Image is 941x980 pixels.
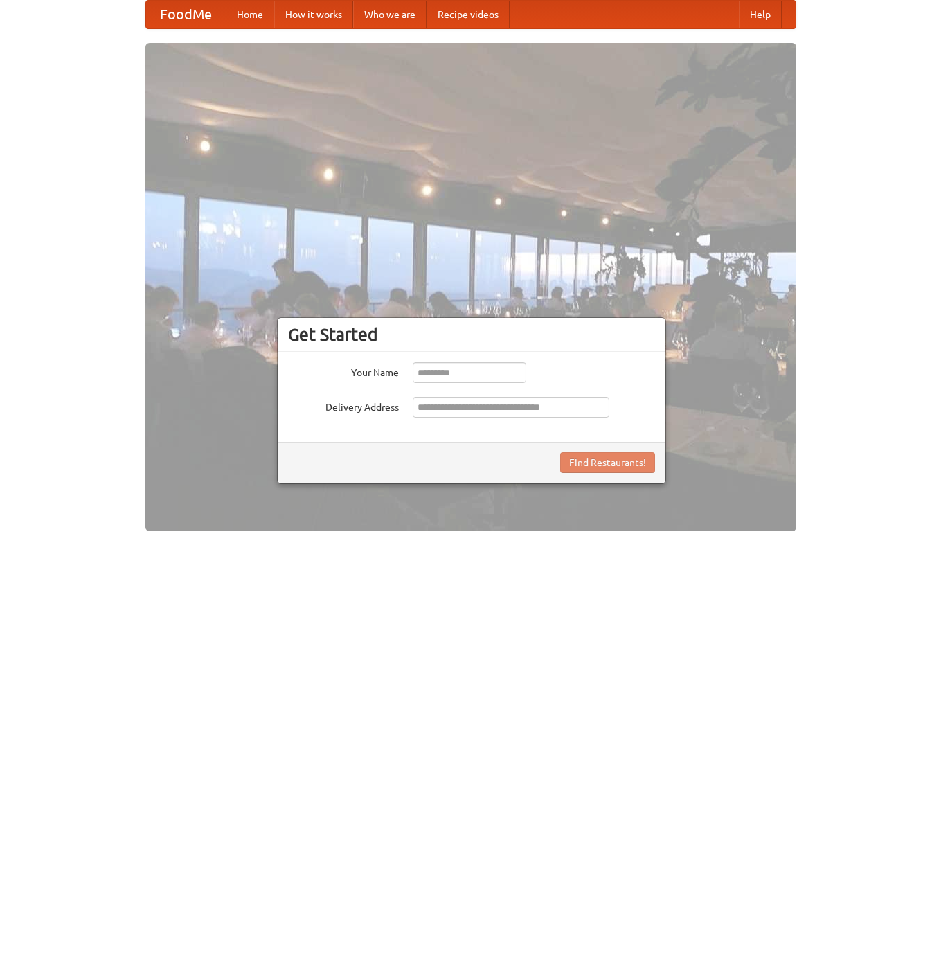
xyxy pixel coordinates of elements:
[288,324,655,345] h3: Get Started
[274,1,353,28] a: How it works
[226,1,274,28] a: Home
[146,1,226,28] a: FoodMe
[739,1,782,28] a: Help
[288,362,399,380] label: Your Name
[427,1,510,28] a: Recipe videos
[560,452,655,473] button: Find Restaurants!
[353,1,427,28] a: Who we are
[288,397,399,414] label: Delivery Address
